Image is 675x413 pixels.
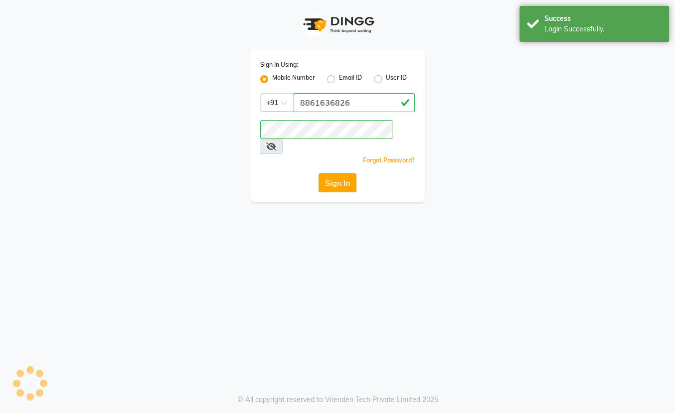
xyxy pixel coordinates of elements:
[294,93,415,112] input: Username
[386,73,407,85] label: User ID
[363,156,415,164] a: Forgot Password?
[272,73,315,85] label: Mobile Number
[260,120,392,139] input: Username
[260,60,298,69] label: Sign In Using:
[319,173,356,192] button: Sign In
[544,13,662,24] div: Success
[544,24,662,34] div: Login Successfully.
[298,10,377,39] img: logo1.svg
[339,73,362,85] label: Email ID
